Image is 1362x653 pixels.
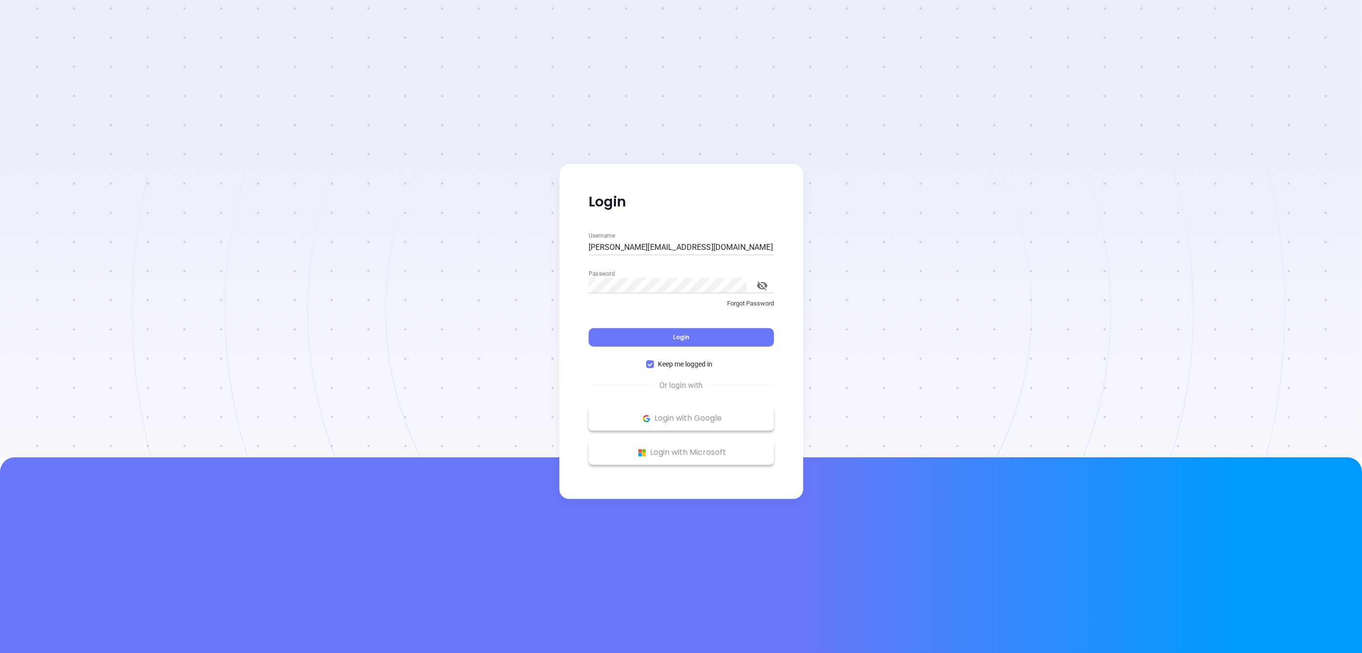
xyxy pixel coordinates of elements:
button: Login [589,328,774,347]
img: Microsoft Logo [636,447,648,459]
img: Google Logo [640,412,652,425]
p: Login with Microsoft [593,445,769,460]
span: Login [673,333,690,341]
button: Microsoft Logo Login with Microsoft [589,440,774,465]
label: Username [589,233,615,239]
a: Forgot Password [589,299,774,316]
p: Login [589,193,774,211]
p: Login with Google [593,411,769,426]
p: Forgot Password [589,299,774,308]
span: Or login with [654,380,708,391]
button: toggle password visibility [750,274,774,297]
button: Google Logo Login with Google [589,406,774,430]
span: Keep me logged in [654,359,716,369]
label: Password [589,271,614,277]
